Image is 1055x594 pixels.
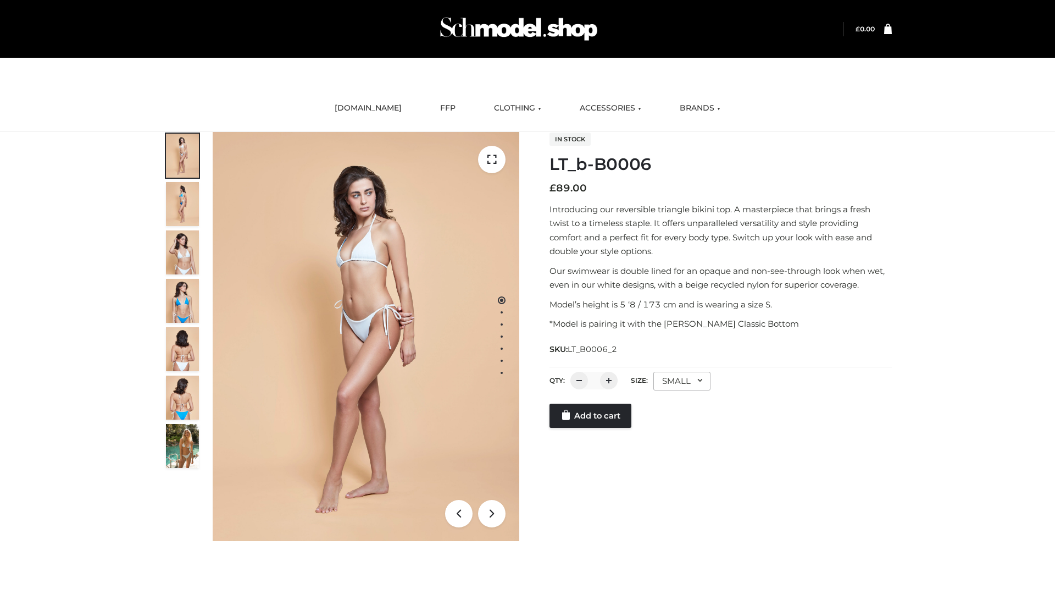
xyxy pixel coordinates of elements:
[549,202,892,258] p: Introducing our reversible triangle bikini top. A masterpiece that brings a fresh twist to a time...
[436,7,601,51] img: Schmodel Admin 964
[166,376,199,420] img: ArielClassicBikiniTop_CloudNine_AzureSky_OW114ECO_8-scaled.jpg
[549,133,591,146] span: In stock
[166,134,199,178] img: ArielClassicBikiniTop_CloudNine_AzureSky_OW114ECO_1-scaled.jpg
[166,182,199,226] img: ArielClassicBikiniTop_CloudNine_AzureSky_OW114ECO_2-scaled.jpg
[549,182,587,194] bdi: 89.00
[166,230,199,274] img: ArielClassicBikiniTop_CloudNine_AzureSky_OW114ECO_3-scaled.jpg
[166,279,199,323] img: ArielClassicBikiniTop_CloudNine_AzureSky_OW114ECO_4-scaled.jpg
[549,317,892,331] p: *Model is pairing it with the [PERSON_NAME] Classic Bottom
[549,298,892,312] p: Model’s height is 5 ‘8 / 173 cm and is wearing a size S.
[549,155,892,174] h1: LT_b-B0006
[213,132,519,541] img: LT_b-B0006
[653,372,710,391] div: SMALL
[631,376,648,384] label: Size:
[549,376,565,384] label: QTY:
[326,96,410,120] a: [DOMAIN_NAME]
[549,404,631,428] a: Add to cart
[856,25,860,33] span: £
[549,182,556,194] span: £
[856,25,875,33] a: £0.00
[486,96,549,120] a: CLOTHING
[166,424,199,468] img: Arieltop_CloudNine_AzureSky2.jpg
[549,264,892,292] p: Our swimwear is double lined for an opaque and non-see-through look when wet, even in our white d...
[568,344,617,354] span: LT_B0006_2
[166,327,199,371] img: ArielClassicBikiniTop_CloudNine_AzureSky_OW114ECO_7-scaled.jpg
[856,25,875,33] bdi: 0.00
[571,96,649,120] a: ACCESSORIES
[549,343,618,356] span: SKU:
[432,96,464,120] a: FFP
[671,96,729,120] a: BRANDS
